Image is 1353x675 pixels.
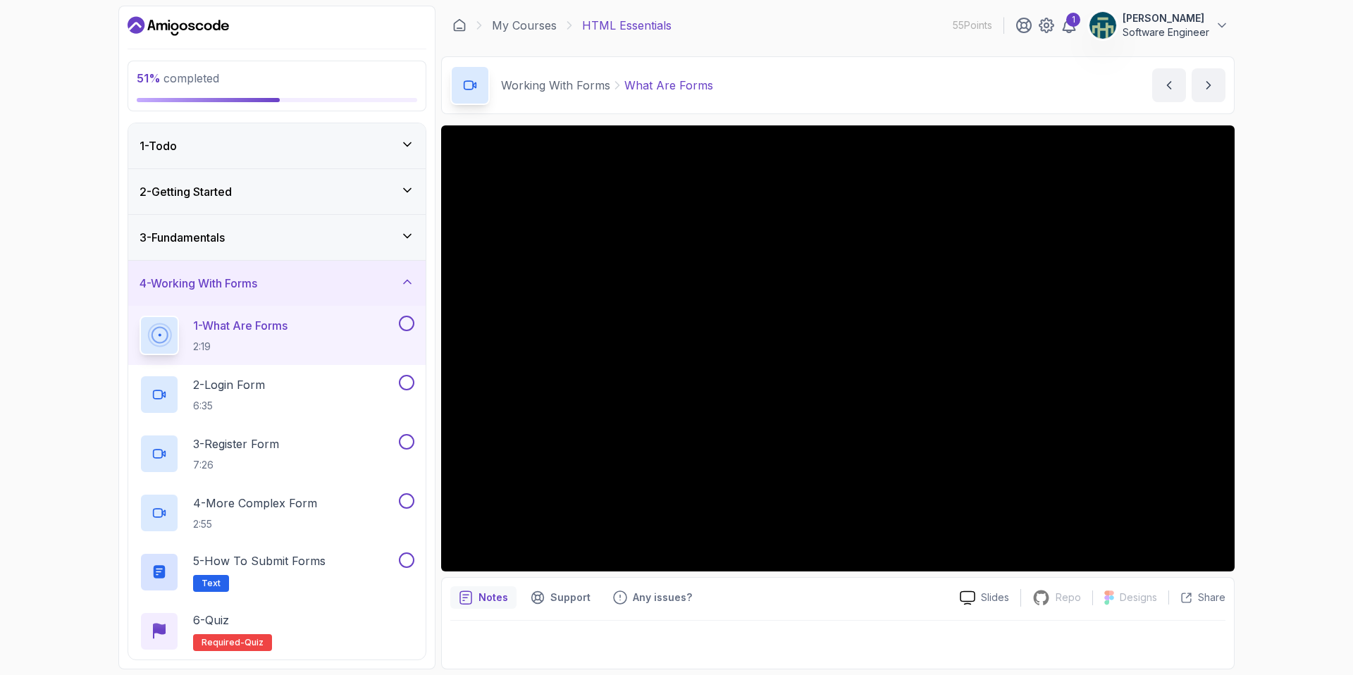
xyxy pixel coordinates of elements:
[140,493,414,533] button: 4-More Complex Form2:55
[140,275,257,292] h3: 4 - Working With Forms
[1061,17,1077,34] a: 1
[140,183,232,200] h3: 2 - Getting Started
[1168,590,1225,605] button: Share
[1123,11,1209,25] p: [PERSON_NAME]
[605,586,700,609] button: Feedback button
[450,586,517,609] button: notes button
[624,77,713,94] p: What Are Forms
[1123,25,1209,39] p: Software Engineer
[582,17,672,34] p: HTML Essentials
[140,316,414,355] button: 1-What Are Forms2:19
[202,578,221,589] span: Text
[140,375,414,414] button: 2-Login Form6:35
[1198,590,1225,605] p: Share
[140,612,414,651] button: 6-QuizRequired-quiz
[193,317,288,334] p: 1 - What Are Forms
[193,517,317,531] p: 2:55
[441,125,1235,571] iframe: 1 - What are Forms
[193,376,265,393] p: 2 - Login Form
[981,590,1009,605] p: Slides
[1120,590,1157,605] p: Designs
[245,637,264,648] span: quiz
[1089,12,1116,39] img: user profile image
[193,495,317,512] p: 4 - More Complex Form
[1192,68,1225,102] button: next content
[128,15,229,37] a: Dashboard
[128,261,426,306] button: 4-Working With Forms
[128,123,426,168] button: 1-Todo
[1152,68,1186,102] button: previous content
[501,77,610,94] p: Working With Forms
[202,637,245,648] span: Required-
[193,399,265,413] p: 6:35
[140,434,414,473] button: 3-Register Form7:26
[193,612,229,628] p: 6 - Quiz
[452,18,467,32] a: Dashboard
[193,552,326,569] p: 5 - How to Submit Forms
[137,71,219,85] span: completed
[193,435,279,452] p: 3 - Register Form
[140,137,177,154] h3: 1 - Todo
[949,590,1020,605] a: Slides
[492,17,557,34] a: My Courses
[137,71,161,85] span: 51 %
[478,590,508,605] p: Notes
[193,340,288,354] p: 2:19
[522,586,599,609] button: Support button
[128,215,426,260] button: 3-Fundamentals
[953,18,992,32] p: 55 Points
[140,229,225,246] h3: 3 - Fundamentals
[140,552,414,592] button: 5-How to Submit FormsText
[128,169,426,214] button: 2-Getting Started
[550,590,591,605] p: Support
[1066,13,1080,27] div: 1
[1056,590,1081,605] p: Repo
[633,590,692,605] p: Any issues?
[1089,11,1229,39] button: user profile image[PERSON_NAME]Software Engineer
[193,458,279,472] p: 7:26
